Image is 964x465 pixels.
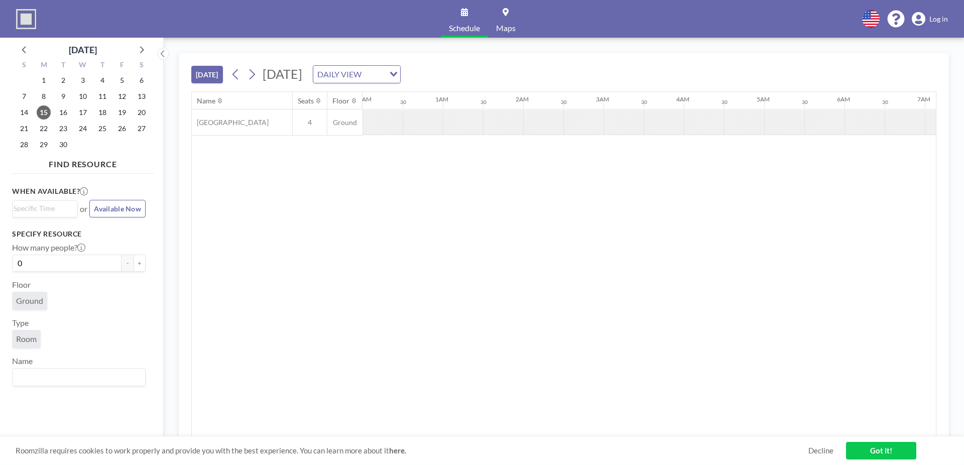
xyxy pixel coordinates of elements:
[135,122,149,136] span: Saturday, September 27, 2025
[134,255,146,272] button: +
[480,99,487,105] div: 30
[122,255,134,272] button: -
[17,89,31,103] span: Sunday, September 7, 2025
[69,43,97,57] div: [DATE]
[365,68,384,81] input: Search for option
[721,99,728,105] div: 30
[76,105,90,120] span: Wednesday, September 17, 2025
[112,59,132,72] div: F
[13,369,145,386] div: Search for option
[16,296,43,306] span: Ground
[12,356,33,366] label: Name
[95,122,109,136] span: Thursday, September 25, 2025
[676,95,689,103] div: 4AM
[313,66,400,83] div: Search for option
[12,243,85,253] label: How many people?
[16,334,37,344] span: Room
[95,73,109,87] span: Thursday, September 4, 2025
[132,59,151,72] div: S
[435,95,448,103] div: 1AM
[76,89,90,103] span: Wednesday, September 10, 2025
[34,59,54,72] div: M
[16,9,36,29] img: organization-logo
[389,446,406,455] a: here.
[355,95,372,103] div: 12AM
[37,73,51,87] span: Monday, September 1, 2025
[496,24,516,32] span: Maps
[73,59,93,72] div: W
[54,59,73,72] div: T
[837,95,850,103] div: 6AM
[115,105,129,120] span: Friday, September 19, 2025
[76,122,90,136] span: Wednesday, September 24, 2025
[293,118,327,127] span: 4
[17,105,31,120] span: Sunday, September 14, 2025
[12,155,154,169] h4: FIND RESOURCE
[37,89,51,103] span: Monday, September 8, 2025
[191,66,223,83] button: [DATE]
[56,138,70,152] span: Tuesday, September 30, 2025
[56,122,70,136] span: Tuesday, September 23, 2025
[197,96,215,105] div: Name
[135,73,149,87] span: Saturday, September 6, 2025
[95,105,109,120] span: Thursday, September 18, 2025
[882,99,888,105] div: 30
[757,95,770,103] div: 5AM
[80,204,87,214] span: or
[298,96,314,105] div: Seats
[37,105,51,120] span: Monday, September 15, 2025
[14,371,140,384] input: Search for option
[400,99,406,105] div: 30
[12,229,146,239] h3: Specify resource
[912,12,948,26] a: Log in
[808,446,833,455] a: Decline
[17,138,31,152] span: Sunday, September 28, 2025
[846,442,916,459] a: Got it!
[56,105,70,120] span: Tuesday, September 16, 2025
[12,318,29,328] label: Type
[89,200,146,217] button: Available Now
[917,95,930,103] div: 7AM
[37,138,51,152] span: Monday, September 29, 2025
[332,96,349,105] div: Floor
[37,122,51,136] span: Monday, September 22, 2025
[263,66,302,81] span: [DATE]
[115,73,129,87] span: Friday, September 5, 2025
[561,99,567,105] div: 30
[92,59,112,72] div: T
[135,105,149,120] span: Saturday, September 20, 2025
[929,15,948,24] span: Log in
[15,59,34,72] div: S
[596,95,609,103] div: 3AM
[94,204,141,213] span: Available Now
[56,89,70,103] span: Tuesday, September 9, 2025
[449,24,480,32] span: Schedule
[14,203,72,214] input: Search for option
[56,73,70,87] span: Tuesday, September 2, 2025
[135,89,149,103] span: Saturday, September 13, 2025
[192,118,269,127] span: [GEOGRAPHIC_DATA]
[516,95,529,103] div: 2AM
[95,89,109,103] span: Thursday, September 11, 2025
[76,73,90,87] span: Wednesday, September 3, 2025
[12,280,31,290] label: Floor
[641,99,647,105] div: 30
[802,99,808,105] div: 30
[16,446,808,455] span: Roomzilla requires cookies to work properly and provide you with the best experience. You can lea...
[13,201,77,216] div: Search for option
[17,122,31,136] span: Sunday, September 21, 2025
[315,68,364,81] span: DAILY VIEW
[115,122,129,136] span: Friday, September 26, 2025
[115,89,129,103] span: Friday, September 12, 2025
[327,118,363,127] span: Ground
